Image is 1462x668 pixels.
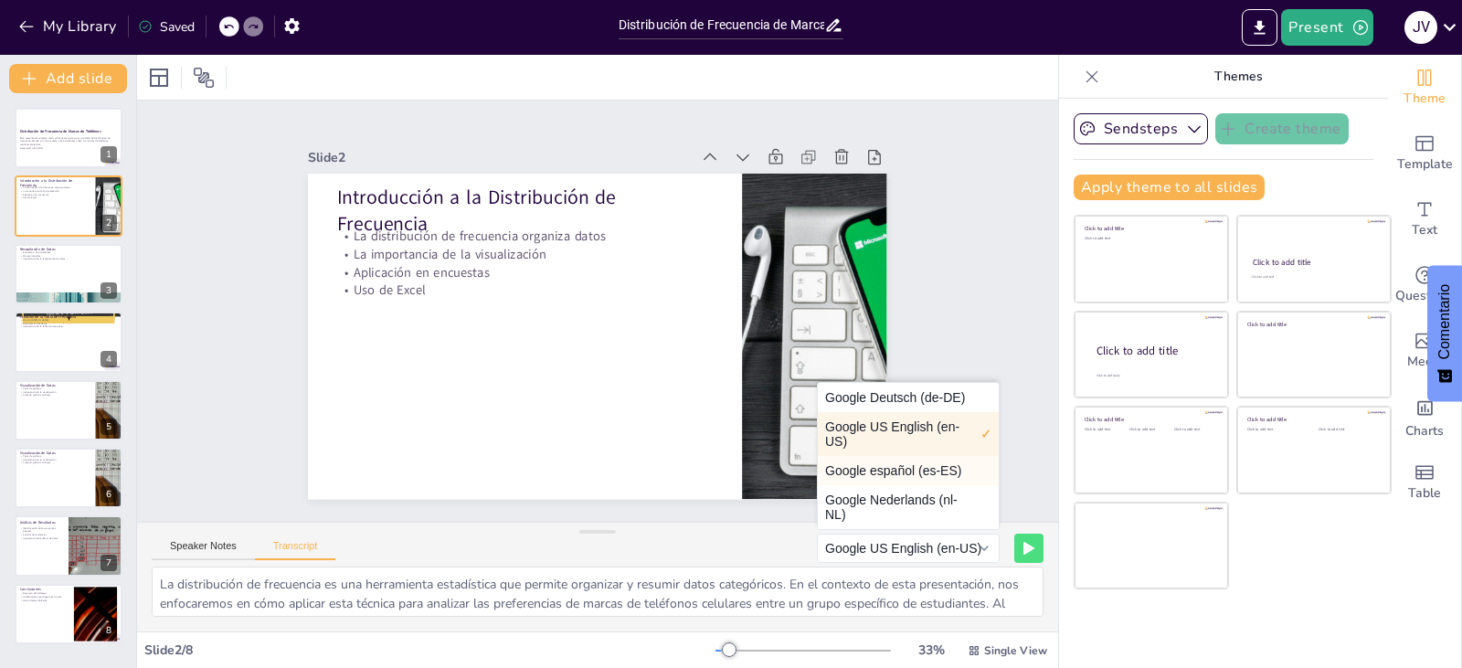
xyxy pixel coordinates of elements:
[1074,175,1265,200] button: Apply theme to all slides
[1388,450,1461,515] div: Add a table
[20,382,90,387] p: Visualización de Datos
[1388,186,1461,252] div: Add text boxes
[1129,428,1171,432] div: Click to add text
[1397,154,1453,175] span: Template
[1407,352,1443,372] span: Media
[20,537,63,541] p: Importancia del análisis de datos
[20,586,69,591] p: Conclusiones
[817,534,1000,563] button: Google US English (en-US)
[1174,428,1215,432] div: Click to add text
[1253,257,1374,268] div: Click to add title
[1215,113,1349,144] button: Create theme
[101,215,117,231] div: 2
[15,108,122,168] div: 1
[1247,320,1378,327] div: Click to add title
[1281,9,1372,46] button: Present
[144,63,174,92] div: Layout
[818,456,999,485] button: Google español (es-ES)
[20,591,69,595] p: Resumen de hallazgos
[193,67,215,89] span: Position
[1247,428,1305,432] div: Click to add text
[20,196,90,199] p: Uso de Excel
[20,136,117,146] p: Este presentación explora cómo utilizar Excel para crear una tabla de distribución de frecuencia ...
[20,146,117,150] p: Generated with [URL]
[20,599,69,602] p: Herramientas de Excel
[1388,252,1461,318] div: Get real-time input from your audience
[9,64,127,93] button: Add slide
[20,130,101,134] strong: Distribución de Frecuencia de Marcas de Teléfonos
[15,448,122,508] div: 6
[909,641,953,659] div: 33 %
[1085,237,1215,241] div: Click to add text
[1388,384,1461,450] div: Add charts and graphs
[20,189,90,193] p: La importancia de la visualización
[20,258,117,261] p: Importancia de la recopilación de datos
[152,567,1044,617] textarea: La distribución de frecuencia es una herramienta estadística que permite organizar y resumir dato...
[20,177,90,187] p: Introducción a la Distribución de Frecuencia
[20,322,117,325] p: Organización de datos
[1107,55,1370,99] p: Themes
[1319,428,1376,432] div: Click to add text
[101,622,117,639] div: 8
[20,186,90,189] p: La distribución de frecuencia organiza datos
[20,461,90,465] p: Creando gráficos en Excel
[818,383,999,412] button: Google Deutsch (de-DE)
[15,584,122,644] div: 8
[20,393,90,397] p: Creando gráficos en Excel
[1388,121,1461,186] div: Add ready made slides
[1242,9,1277,46] button: Export to PowerPoint
[15,244,122,304] div: 3
[1247,416,1378,423] div: Click to add title
[1395,286,1455,306] span: Questions
[419,26,758,231] div: Slide 2
[1436,284,1452,360] font: Comentario
[20,314,117,320] p: Creación de la Tabla de Frecuencia
[15,312,122,372] div: 4
[15,515,122,576] div: 7
[20,534,63,537] p: Análisis de tendencias
[20,454,90,458] p: Tipos de gráficos
[101,351,117,367] div: 4
[619,12,825,38] input: Insert title
[15,175,122,236] div: 2
[1074,113,1208,144] button: Sendsteps
[818,412,999,456] button: Google US English (en-US)
[1085,416,1215,423] div: Click to add title
[1252,275,1373,280] div: Click to add text
[101,419,117,435] div: 5
[20,520,63,525] p: Análisis de Resultados
[1096,344,1213,359] div: Click to add title
[1427,266,1462,402] button: Comentarios - Mostrar encuesta
[14,12,124,41] button: My Library
[408,70,761,305] p: Introducción a la Distribución de Frecuencia
[818,485,999,529] button: Google Nederlands (nl-NL)
[255,540,336,560] button: Transcript
[377,155,713,359] p: Uso de Excel
[20,458,90,461] p: Importancia de la visualización
[1388,55,1461,121] div: Change the overall theme
[20,254,117,258] p: Marcas incluidas
[1085,428,1126,432] div: Click to add text
[138,18,195,36] div: Saved
[1408,483,1441,504] span: Table
[20,527,63,534] p: Identificación de la marca más popular
[101,555,117,571] div: 7
[15,380,122,440] div: 5
[152,540,255,560] button: Speaker Notes
[20,319,117,323] p: Uso de [DOMAIN_NAME]
[984,643,1047,658] span: Single View
[20,193,90,196] p: Aplicación en encuestas
[1405,421,1444,441] span: Charts
[1085,225,1215,232] div: Click to add title
[1404,9,1437,46] button: J V
[20,250,117,254] p: Encuesta a 50 estudiantes
[101,282,117,299] div: 3
[1014,534,1044,563] button: Play
[1388,318,1461,384] div: Add images, graphics, shapes or video
[1412,220,1437,240] span: Text
[20,390,90,394] p: Importancia de la visualización
[144,641,715,659] div: Slide 2 / 8
[20,387,90,390] p: Tipos de gráficos
[20,247,117,252] p: Recopilación de Datos
[387,140,722,344] p: Aplicación en encuestas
